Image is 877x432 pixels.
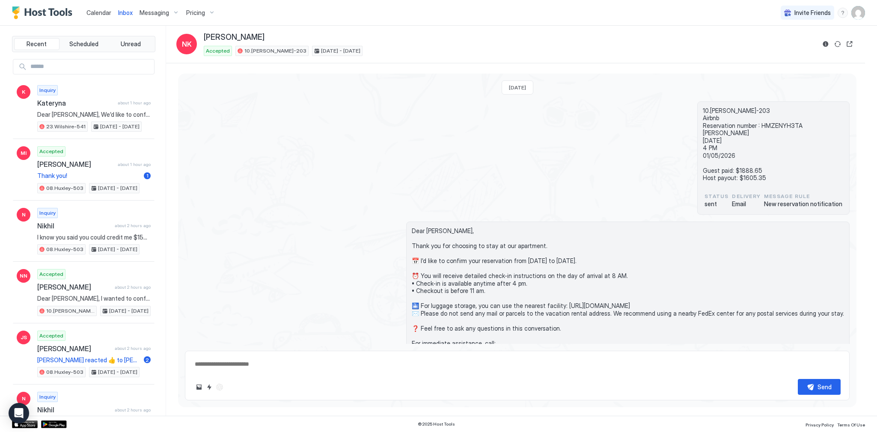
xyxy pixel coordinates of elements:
[838,8,848,18] div: menu
[39,209,56,217] span: Inquiry
[418,421,455,427] span: © 2025 Host Tools
[37,356,140,364] span: [PERSON_NAME] reacted 👍 to [PERSON_NAME]’s message "Received, we'll let you know if anything come...
[98,246,137,253] span: [DATE] - [DATE]
[121,40,141,48] span: Unread
[837,422,865,427] span: Terms Of Use
[9,403,29,423] div: Open Intercom Messenger
[798,379,841,395] button: Send
[705,200,728,208] span: sent
[118,8,133,17] a: Inbox
[37,283,111,291] span: [PERSON_NAME]
[98,368,137,376] span: [DATE] - [DATE]
[844,39,855,49] button: Open reservation
[186,9,205,17] span: Pricing
[37,405,111,414] span: Nikhil
[764,200,842,208] span: New reservation notification
[37,111,151,118] span: Dear [PERSON_NAME], We’d like to confirm that the apartment is located at 📍 [STREET_ADDRESS] ❗️. ...
[146,357,149,363] span: 2
[732,200,761,208] span: Email
[194,382,204,392] button: Upload image
[832,39,843,49] button: Sync reservation
[851,6,865,20] div: User profile
[37,234,151,241] span: I know you said you could credit me $150 for the other unit but due to the taxes I didn't book it...
[140,9,169,17] span: Messaging
[412,227,844,377] span: Dear [PERSON_NAME], Thank you for choosing to stay at our apartment. 📅 I’d like to confirm your r...
[204,33,265,42] span: [PERSON_NAME]
[22,395,26,402] span: N
[46,184,83,192] span: 08.Huxley-503
[46,307,95,315] span: 10.[PERSON_NAME]-203
[118,9,133,16] span: Inbox
[37,344,111,353] span: [PERSON_NAME]
[39,86,56,94] span: Inquiry
[37,99,114,107] span: Kateryna
[12,420,38,428] a: App Store
[37,160,114,169] span: [PERSON_NAME]
[821,39,831,49] button: Reservation information
[321,47,360,55] span: [DATE] - [DATE]
[41,420,67,428] a: Google Play Store
[39,332,63,340] span: Accepted
[108,38,153,50] button: Unread
[705,192,728,200] span: status
[20,272,27,280] span: NN
[244,47,306,55] span: 10.[PERSON_NAME]-203
[100,123,140,130] span: [DATE] - [DATE]
[46,123,86,130] span: 23.Wilshire-541
[109,307,149,315] span: [DATE] - [DATE]
[12,6,76,19] a: Host Tools Logo
[14,38,59,50] button: Recent
[69,40,98,48] span: Scheduled
[21,334,27,341] span: JS
[22,88,25,96] span: K
[12,36,155,52] div: tab-group
[61,38,107,50] button: Scheduled
[115,407,151,413] span: about 2 hours ago
[806,422,834,427] span: Privacy Policy
[204,382,214,392] button: Quick reply
[118,100,151,106] span: about 1 hour ago
[115,284,151,290] span: about 2 hours ago
[86,9,111,16] span: Calendar
[39,148,63,155] span: Accepted
[37,172,140,180] span: Thank you!
[115,346,151,351] span: about 2 hours ago
[182,39,192,49] span: NK
[39,270,63,278] span: Accepted
[86,8,111,17] a: Calendar
[98,184,137,192] span: [DATE] - [DATE]
[115,223,151,228] span: about 2 hours ago
[39,393,56,401] span: Inquiry
[818,382,832,391] div: Send
[837,420,865,429] a: Terms Of Use
[46,246,83,253] span: 08.Huxley-503
[206,47,230,55] span: Accepted
[46,368,83,376] span: 08.Huxley-503
[764,192,842,200] span: Message Rule
[509,84,526,91] span: [DATE]
[703,107,844,182] span: 10.[PERSON_NAME]-203 Airbnb Reservation number : HMZENYH3TA [PERSON_NAME] [DATE] 4 PM 01/05/2026 ...
[794,9,831,17] span: Invite Friends
[27,59,154,74] input: Input Field
[37,222,111,230] span: Nikhil
[806,420,834,429] a: Privacy Policy
[146,172,149,179] span: 1
[22,211,26,219] span: N
[118,162,151,167] span: about 1 hour ago
[37,295,151,302] span: Dear [PERSON_NAME], I wanted to confirm if everything is in order for your arrival on [DATE]. Kin...
[21,149,27,157] span: MI
[732,192,761,200] span: Delivery
[27,40,47,48] span: Recent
